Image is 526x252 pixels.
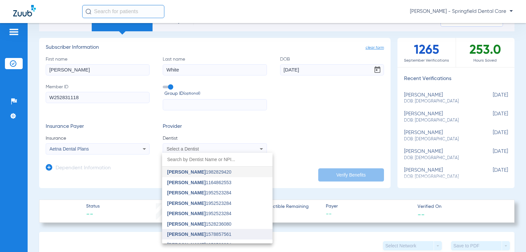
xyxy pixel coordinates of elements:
span: 1982829420 [167,170,231,174]
span: [PERSON_NAME] [167,201,206,206]
span: [PERSON_NAME] [167,180,206,185]
span: 1578857561 [167,232,231,237]
span: 1952523284 [167,190,231,195]
span: [PERSON_NAME] [167,190,206,195]
input: dropdown search [162,153,273,166]
span: 1952523284 [167,201,231,206]
span: 1164862553 [167,180,231,185]
span: [PERSON_NAME] [167,242,206,247]
span: 1528236080 [167,222,231,226]
span: 1952523284 [167,242,231,247]
span: [PERSON_NAME] [167,169,206,175]
span: [PERSON_NAME] [167,211,206,216]
span: [PERSON_NAME] [167,221,206,227]
span: [PERSON_NAME] [167,232,206,237]
span: 1952523284 [167,211,231,216]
